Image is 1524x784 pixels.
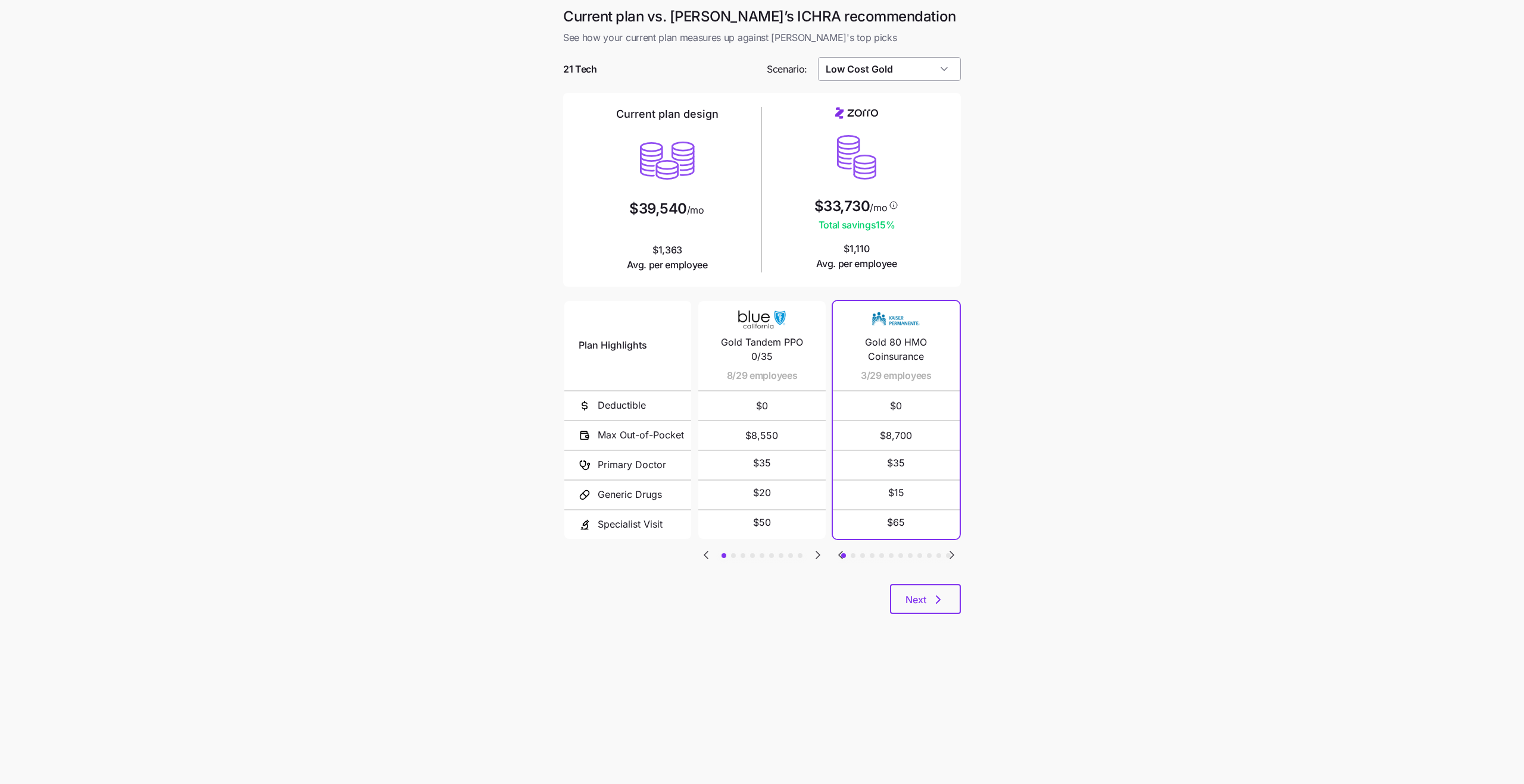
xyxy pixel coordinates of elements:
span: $65 [887,515,905,530]
span: 3/29 employees [861,368,932,383]
button: Go to previous slide [698,547,714,563]
span: /mo [870,203,887,212]
span: $0 [847,391,945,420]
span: Gold Tandem PPO 0/35 [713,335,811,365]
span: Scenario: [767,62,807,77]
span: $20 [753,485,771,500]
span: /mo [687,205,704,215]
span: $39,540 [629,202,687,216]
span: Gold 80 HMO Coinsurance [847,335,945,365]
span: $15 [888,485,904,500]
span: Specialist Visit [598,517,663,532]
span: Deductible [598,398,646,413]
svg: Go to previous slide [699,548,713,562]
span: Avg. per employee [627,258,708,272]
svg: Go to previous slide [833,548,848,562]
button: Go to next slide [810,547,826,563]
span: Next [905,592,926,607]
span: Max Out-of-Pocket [598,428,684,443]
span: $0 [713,391,811,420]
span: 21 Tech [563,62,597,77]
button: Next [890,584,961,614]
button: Go to previous slide [833,547,848,563]
h2: Current plan design [616,107,719,121]
svg: Go to next slide [945,548,959,562]
span: Generic Drugs [598,487,662,502]
span: Avg. per employee [816,256,897,271]
span: $1,363 [627,243,708,272]
h1: Current plan vs. [PERSON_NAME]’s ICHRA recommendation [563,7,961,26]
span: 8/29 employees [727,368,798,383]
span: Primary Doctor [598,457,666,472]
span: $1,110 [816,242,897,271]
span: $33,730 [814,199,870,214]
span: See how your current plan measures up against [PERSON_NAME]'s top picks [563,30,961,45]
span: $50 [753,515,771,530]
span: Total savings 15 % [814,218,900,233]
span: $35 [753,456,771,471]
button: Go to next slide [944,547,960,563]
svg: Go to next slide [811,548,825,562]
img: Carrier [872,308,920,331]
img: Carrier [738,308,786,331]
span: $35 [887,456,905,471]
span: Plan Highlights [579,338,647,353]
span: $8,550 [713,421,811,450]
span: $8,700 [847,421,945,450]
